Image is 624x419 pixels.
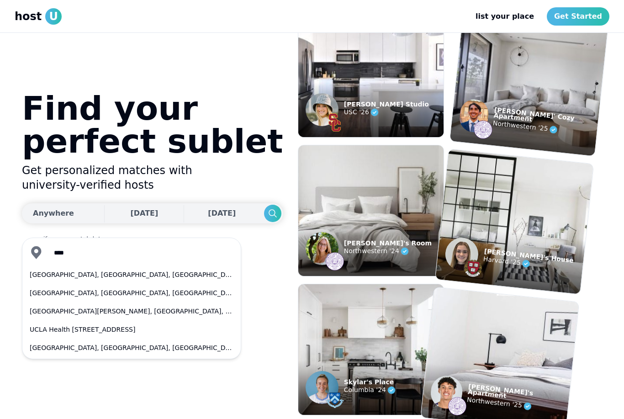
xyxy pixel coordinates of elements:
[484,248,574,263] p: [PERSON_NAME]'s House
[208,209,236,217] span: [DATE]
[468,383,570,405] p: [PERSON_NAME]'s Apartment
[264,205,281,222] button: Search
[468,7,609,26] nav: Main
[298,284,444,415] img: example listing
[444,236,480,272] img: example listing host
[344,385,397,396] p: Columbia '24
[45,8,62,25] span: U
[344,107,429,118] p: USC '26
[344,101,429,107] p: [PERSON_NAME] Studio
[26,267,237,282] button: [GEOGRAPHIC_DATA], [GEOGRAPHIC_DATA], [GEOGRAPHIC_DATA]
[298,6,444,137] img: example listing
[306,232,338,265] img: example listing host
[22,203,283,223] div: Dates trigger
[33,234,107,244] a: verify now, match later
[326,113,344,132] img: example listing host
[493,107,598,129] p: [PERSON_NAME]' Cozy Apartment
[547,7,609,26] a: Get Started
[447,396,467,416] img: example listing host
[326,252,344,270] img: example listing host
[492,118,597,140] p: Northwestern '25
[22,92,283,158] h1: Find your perfect sublet
[344,379,397,385] p: Skylar's Place
[22,163,283,192] h2: Get personalized matches with university-verified hosts
[463,258,483,278] img: example listing host
[435,149,593,294] img: example listing
[466,394,568,416] p: Northwestern '25
[26,286,237,300] button: [GEOGRAPHIC_DATA], [GEOGRAPHIC_DATA], [GEOGRAPHIC_DATA], [GEOGRAPHIC_DATA]
[458,98,490,133] img: example listing host
[429,374,464,410] img: example listing host
[26,340,237,355] button: [GEOGRAPHIC_DATA], [GEOGRAPHIC_DATA], [GEOGRAPHIC_DATA]
[344,240,432,246] p: [PERSON_NAME]'s Room
[468,7,541,26] a: list your place
[26,304,237,318] button: [GEOGRAPHIC_DATA][PERSON_NAME], [GEOGRAPHIC_DATA], [GEOGRAPHIC_DATA]
[33,208,74,219] div: Anywhere
[450,11,608,156] img: example listing
[15,8,62,25] a: hostU
[22,203,102,223] button: Anywhere
[26,322,237,337] button: UCLA Health [STREET_ADDRESS]
[344,246,432,257] p: Northwestern '24
[306,93,338,126] img: example listing host
[473,120,493,140] img: example listing host
[326,391,344,409] img: example listing host
[483,254,573,274] p: Harvard '25
[306,371,338,404] img: example listing host
[15,9,42,24] span: host
[298,145,444,276] img: example listing
[130,209,158,217] span: [DATE]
